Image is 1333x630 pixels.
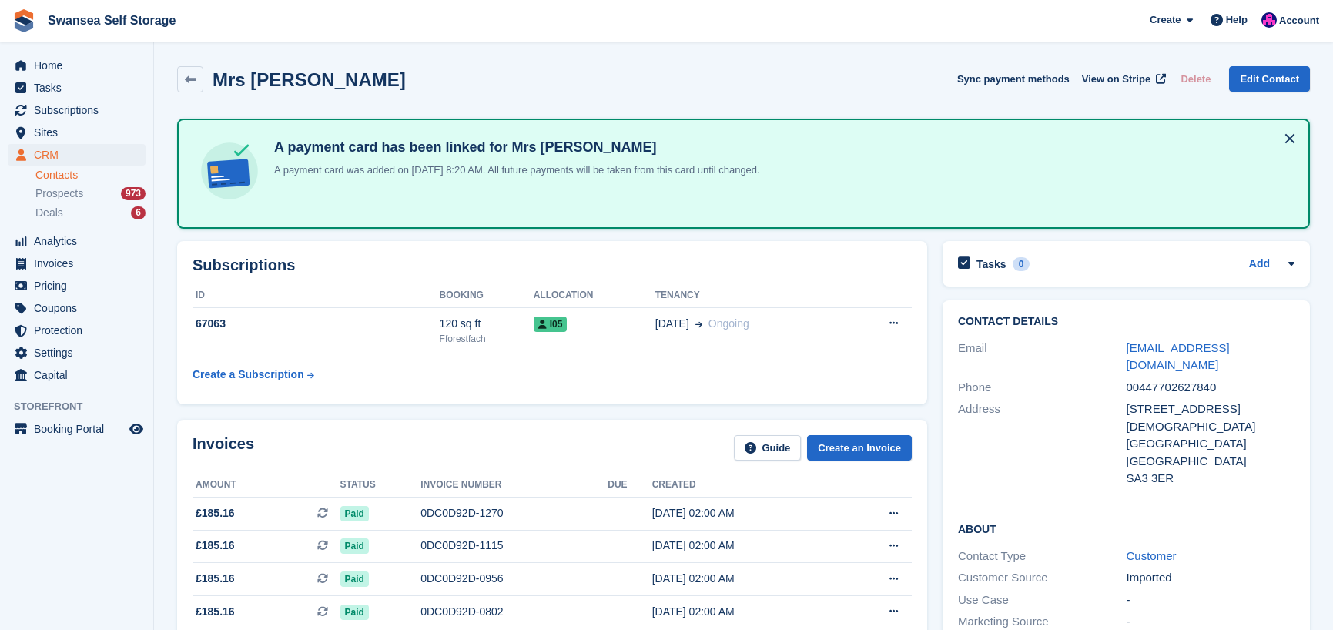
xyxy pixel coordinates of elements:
a: Preview store [127,420,146,438]
div: 00447702627840 [1127,379,1295,397]
span: Protection [34,320,126,341]
a: menu [8,297,146,319]
a: menu [8,253,146,274]
div: [DATE] 02:00 AM [652,571,839,587]
th: Created [652,473,839,498]
th: Tenancy [655,283,846,308]
span: Prospects [35,186,83,201]
span: Coupons [34,297,126,319]
span: Help [1226,12,1248,28]
th: Amount [193,473,340,498]
th: ID [193,283,440,308]
div: 6 [131,206,146,219]
th: Due [608,473,651,498]
span: Subscriptions [34,99,126,121]
div: [STREET_ADDRESS] [1127,400,1295,418]
span: £185.16 [196,571,235,587]
a: Swansea Self Storage [42,8,182,33]
span: £185.16 [196,538,235,554]
span: Ongoing [708,317,749,330]
span: Pricing [34,275,126,297]
h2: Tasks [976,257,1006,271]
div: Imported [1127,569,1295,587]
th: Allocation [534,283,655,308]
a: menu [8,275,146,297]
span: Paid [340,571,369,587]
a: Add [1249,256,1270,273]
div: Address [958,400,1127,488]
a: View on Stripe [1076,66,1169,92]
div: 0DC0D92D-1115 [420,538,608,554]
div: Customer Source [958,569,1127,587]
div: [DATE] 02:00 AM [652,604,839,620]
span: Storefront [14,399,153,414]
div: SA3 3ER [1127,470,1295,488]
a: menu [8,77,146,99]
span: I05 [534,317,568,332]
a: menu [8,122,146,143]
span: Deals [35,206,63,220]
span: Paid [340,538,369,554]
h2: Subscriptions [193,256,912,274]
p: A payment card was added on [DATE] 8:20 AM. All future payments will be taken from this card unti... [268,163,760,178]
div: [DATE] 02:00 AM [652,538,839,554]
div: 0DC0D92D-0956 [420,571,608,587]
span: View on Stripe [1082,72,1150,87]
a: menu [8,55,146,76]
a: menu [8,99,146,121]
th: Booking [440,283,534,308]
div: [GEOGRAPHIC_DATA] [1127,453,1295,471]
div: Use Case [958,591,1127,609]
a: Deals 6 [35,205,146,221]
button: Sync payment methods [957,66,1070,92]
a: Edit Contact [1229,66,1310,92]
a: Create a Subscription [193,360,314,389]
div: Fforestfach [440,332,534,346]
a: menu [8,342,146,364]
img: stora-icon-8386f47178a22dfd0bd8f6a31ec36ba5ce8667c1dd55bd0f319d3a0aa187defe.svg [12,9,35,32]
div: 973 [121,187,146,200]
h2: About [958,521,1294,536]
h4: A payment card has been linked for Mrs [PERSON_NAME] [268,139,760,156]
span: Invoices [34,253,126,274]
span: Settings [34,342,126,364]
a: [EMAIL_ADDRESS][DOMAIN_NAME] [1127,341,1230,372]
div: 0DC0D92D-0802 [420,604,608,620]
div: 0 [1013,257,1030,271]
span: £185.16 [196,505,235,521]
span: Capital [34,364,126,386]
button: Delete [1174,66,1217,92]
span: CRM [34,144,126,166]
div: [DATE] 02:00 AM [652,505,839,521]
h2: Contact Details [958,316,1294,328]
a: Create an Invoice [807,435,912,461]
div: 120 sq ft [440,316,534,332]
div: Contact Type [958,548,1127,565]
a: menu [8,418,146,440]
div: 67063 [193,316,440,332]
img: Donna Davies [1261,12,1277,28]
span: Tasks [34,77,126,99]
div: [GEOGRAPHIC_DATA] [1127,435,1295,453]
span: Create [1150,12,1181,28]
span: Account [1279,13,1319,28]
div: Phone [958,379,1127,397]
a: Contacts [35,168,146,183]
span: Analytics [34,230,126,252]
a: menu [8,320,146,341]
h2: Mrs [PERSON_NAME] [213,69,406,90]
a: menu [8,230,146,252]
div: 0DC0D92D-1270 [420,505,608,521]
h2: Invoices [193,435,254,461]
span: Paid [340,506,369,521]
a: Guide [734,435,802,461]
span: Booking Portal [34,418,126,440]
span: Sites [34,122,126,143]
th: Invoice number [420,473,608,498]
a: menu [8,364,146,386]
span: £185.16 [196,604,235,620]
a: menu [8,144,146,166]
div: [DEMOGRAPHIC_DATA] [1127,418,1295,436]
img: card-linked-ebf98d0992dc2aeb22e95c0e3c79077019eb2392cfd83c6a337811c24bc77127.svg [197,139,262,203]
a: Prospects 973 [35,186,146,202]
